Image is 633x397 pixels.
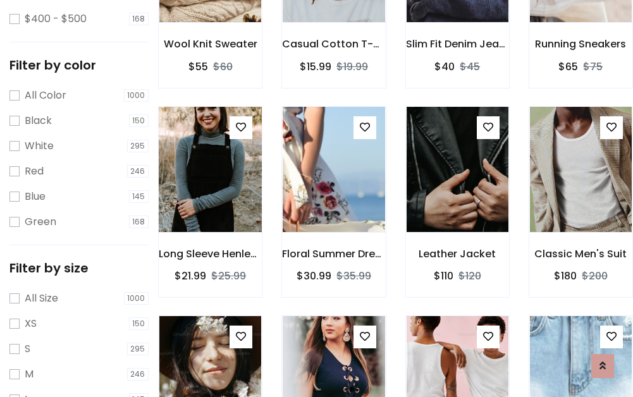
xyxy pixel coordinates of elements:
del: $75 [583,59,603,74]
span: 1000 [124,292,149,305]
span: 145 [129,190,149,203]
h5: Filter by color [9,58,149,73]
h6: Running Sneakers [529,38,632,50]
h6: $65 [558,61,578,73]
h6: Casual Cotton T-Shirt [282,38,385,50]
label: XS [25,316,37,331]
h6: Wool Knit Sweater [159,38,262,50]
h6: Slim Fit Denim Jeans [406,38,509,50]
del: $60 [213,59,233,74]
h5: Filter by size [9,260,149,276]
h6: Long Sleeve Henley T-Shirt [159,248,262,260]
span: 246 [127,368,149,381]
span: 295 [127,343,149,355]
del: $25.99 [211,269,246,283]
del: $200 [582,269,608,283]
span: 150 [129,317,149,330]
label: $400 - $500 [25,11,87,27]
h6: $15.99 [300,61,331,73]
span: 1000 [124,89,149,102]
label: White [25,138,54,154]
h6: Leather Jacket [406,248,509,260]
span: 150 [129,114,149,127]
label: All Color [25,88,66,103]
h6: $110 [434,270,453,282]
del: $35.99 [336,269,371,283]
del: $19.99 [336,59,368,74]
del: $120 [458,269,481,283]
label: Red [25,164,44,179]
span: 168 [129,13,149,25]
span: 168 [129,216,149,228]
label: All Size [25,291,58,306]
label: Black [25,113,52,128]
label: Green [25,214,56,229]
h6: $30.99 [297,270,331,282]
h6: $21.99 [175,270,206,282]
span: 246 [127,165,149,178]
h6: Floral Summer Dress [282,248,385,260]
h6: $180 [554,270,577,282]
h6: Classic Men's Suit [529,248,632,260]
del: $45 [460,59,480,74]
h6: $40 [434,61,455,73]
label: S [25,341,30,357]
h6: $55 [188,61,208,73]
span: 295 [127,140,149,152]
label: Blue [25,189,46,204]
label: M [25,367,34,382]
